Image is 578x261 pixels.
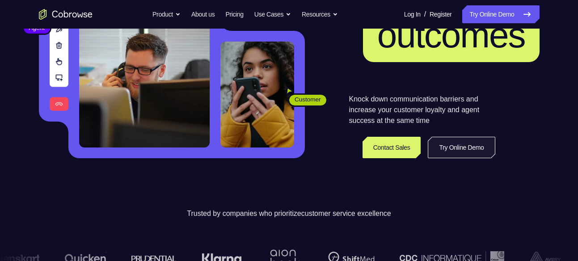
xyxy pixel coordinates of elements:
a: Contact Sales [363,137,421,158]
a: Go to the home page [39,9,93,20]
button: Product [152,5,181,23]
a: Try Online Demo [428,137,495,158]
img: A customer holding their phone [220,42,294,147]
a: About us [191,5,215,23]
a: Log In [404,5,421,23]
span: customer service excellence [301,210,391,217]
span: / [424,9,426,20]
a: Try Online Demo [462,5,539,23]
button: Resources [302,5,338,23]
span: outcomes [377,15,525,55]
button: Use Cases [254,5,291,23]
a: Register [430,5,451,23]
p: Knock down communication barriers and increase your customer loyalty and agent success at the sam... [349,94,495,126]
a: Pricing [225,5,243,23]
